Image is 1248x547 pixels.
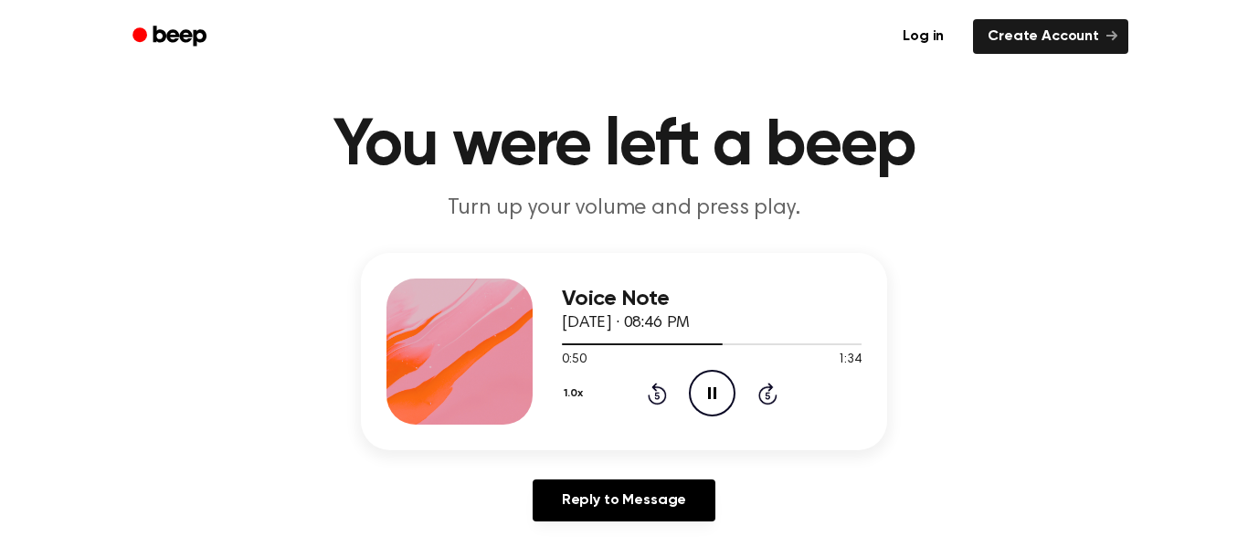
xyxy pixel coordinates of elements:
[562,315,690,331] span: [DATE] · 08:46 PM
[273,194,975,224] p: Turn up your volume and press play.
[156,113,1092,179] h1: You were left a beep
[884,16,962,58] a: Log in
[562,351,586,370] span: 0:50
[838,351,862,370] span: 1:34
[973,19,1128,54] a: Create Account
[562,378,589,409] button: 1.0x
[120,19,223,55] a: Beep
[533,479,715,521] a: Reply to Message
[562,287,862,311] h3: Voice Note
